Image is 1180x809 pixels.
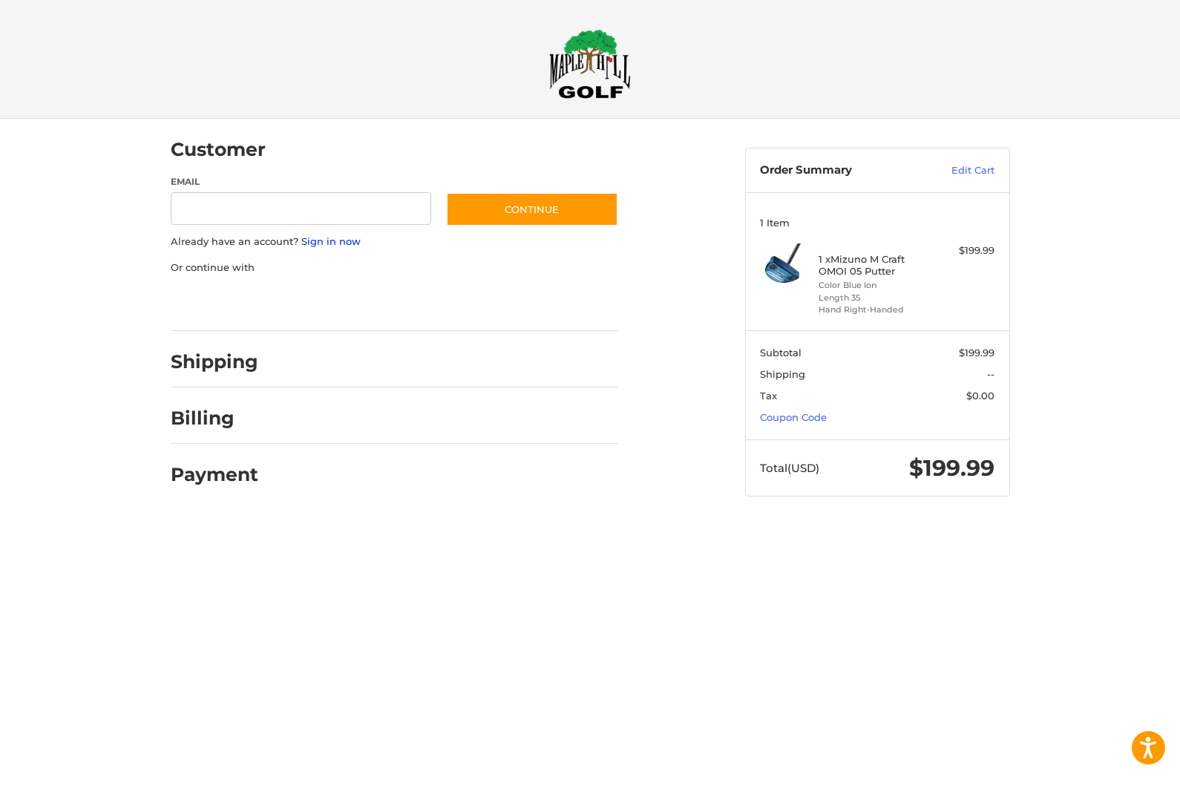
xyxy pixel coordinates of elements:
[171,407,258,430] h2: Billing
[909,454,994,482] span: $199.99
[936,243,994,258] div: $199.99
[819,253,932,278] h4: 1 x Mizuno M Craft OMOI 05 Putter
[966,390,994,402] span: $0.00
[171,261,618,275] p: Or continue with
[292,289,403,316] iframe: PayPal-paylater
[165,289,277,316] iframe: PayPal-paypal
[301,235,361,247] a: Sign in now
[760,347,802,358] span: Subtotal
[819,304,932,316] li: Hand Right-Handed
[446,192,618,226] button: Continue
[760,163,920,178] h3: Order Summary
[417,289,528,316] iframe: PayPal-venmo
[171,138,266,161] h2: Customer
[920,163,994,178] a: Edit Cart
[760,461,819,475] span: Total (USD)
[171,350,258,373] h2: Shipping
[171,175,432,189] label: Email
[760,411,827,423] a: Coupon Code
[1058,769,1180,809] iframe: Google Customer Reviews
[171,463,258,486] h2: Payment
[819,279,932,292] li: Color Blue Ion
[171,235,618,249] p: Already have an account?
[549,29,631,99] img: Maple Hill Golf
[987,368,994,380] span: --
[760,390,777,402] span: Tax
[760,217,994,229] h3: 1 Item
[760,368,805,380] span: Shipping
[819,292,932,304] li: Length 35
[959,347,994,358] span: $199.99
